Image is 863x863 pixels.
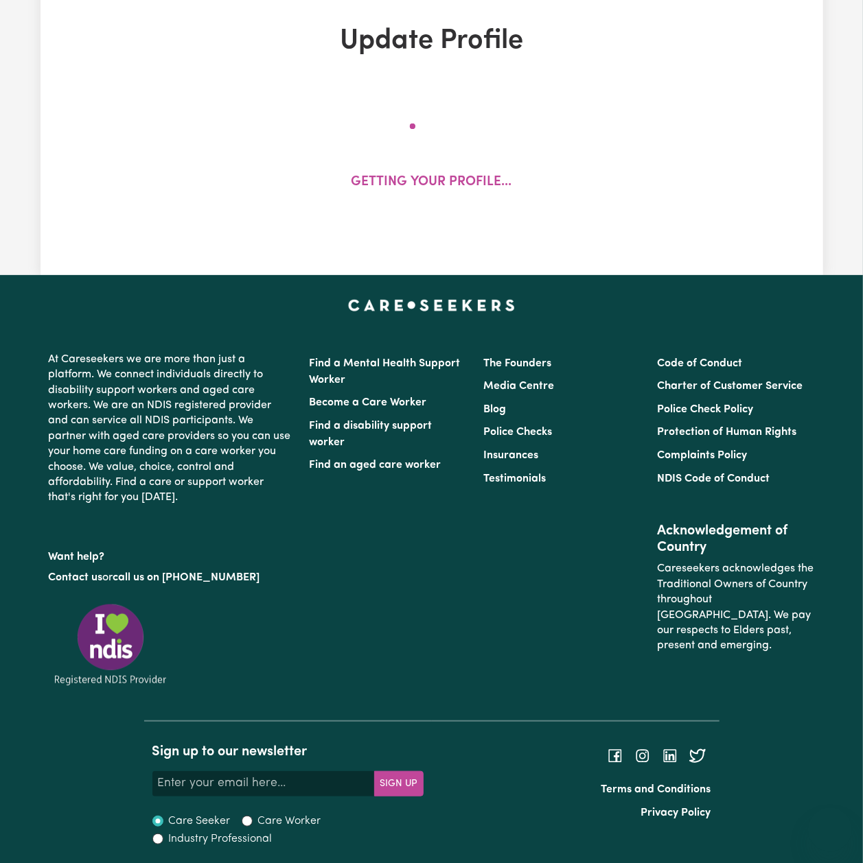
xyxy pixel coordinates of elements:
[310,421,433,448] a: Find a disability support worker
[49,346,293,511] p: At Careseekers we are more than just a platform. We connect individuals directly to disability su...
[483,450,538,461] a: Insurances
[601,784,711,795] a: Terms and Conditions
[662,750,678,761] a: Follow Careseekers on LinkedIn
[657,427,796,438] a: Protection of Human Rights
[483,404,506,415] a: Blog
[49,602,172,687] img: Registered NDIS provider
[657,523,814,556] h2: Acknowledgement of Country
[657,556,814,659] p: Careseekers acknowledges the Traditional Owners of Country throughout [GEOGRAPHIC_DATA]. We pay o...
[808,808,852,852] iframe: Button to launch messaging window
[483,427,552,438] a: Police Checks
[310,460,441,471] a: Find an aged care worker
[374,771,424,796] button: Subscribe
[483,473,546,484] a: Testimonials
[352,173,512,193] p: Getting your profile...
[113,572,260,583] a: call us on [PHONE_NUMBER]
[657,358,742,369] a: Code of Conduct
[607,750,623,761] a: Follow Careseekers on Facebook
[634,750,651,761] a: Follow Careseekers on Instagram
[169,813,231,829] label: Care Seeker
[348,300,515,311] a: Careseekers home page
[179,25,684,58] h1: Update Profile
[657,404,753,415] a: Police Check Policy
[310,397,427,408] a: Become a Care Worker
[152,771,375,796] input: Enter your email here...
[641,807,711,818] a: Privacy Policy
[657,450,747,461] a: Complaints Policy
[483,358,551,369] a: The Founders
[49,565,293,591] p: or
[152,744,424,760] h2: Sign up to our newsletter
[689,750,706,761] a: Follow Careseekers on Twitter
[49,544,293,565] p: Want help?
[310,358,461,386] a: Find a Mental Health Support Worker
[483,381,554,392] a: Media Centre
[657,381,803,392] a: Charter of Customer Service
[49,572,103,583] a: Contact us
[169,831,273,847] label: Industry Professional
[258,813,321,829] label: Care Worker
[657,473,770,484] a: NDIS Code of Conduct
